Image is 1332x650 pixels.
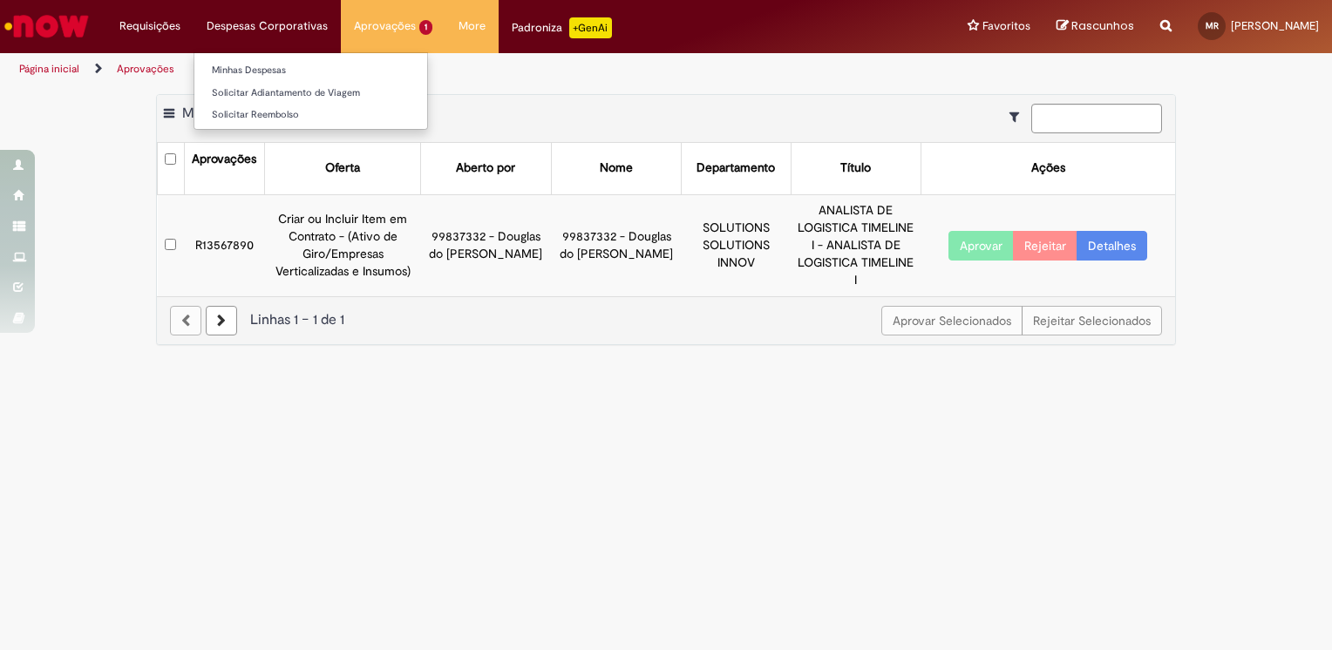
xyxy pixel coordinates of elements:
[1077,231,1147,261] a: Detalhes
[1231,18,1319,33] span: [PERSON_NAME]
[325,159,360,177] div: Oferta
[170,310,1162,330] div: Linhas 1 − 1 de 1
[13,53,875,85] ul: Trilhas de página
[182,105,266,122] span: My Approvals
[265,194,421,295] td: Criar ou Incluir Item em Contrato - (Ativo de Giro/Empresas Verticalizadas e Insumos)
[569,17,612,38] p: +GenAi
[194,84,427,103] a: Solicitar Adiantamento de Viagem
[119,17,180,35] span: Requisições
[184,194,264,295] td: R13567890
[1009,111,1028,123] i: Mostrar filtros para: Suas Solicitações
[184,143,264,194] th: Aprovações
[1071,17,1134,34] span: Rascunhos
[1206,20,1219,31] span: MR
[697,159,775,177] div: Departamento
[600,159,633,177] div: Nome
[421,194,552,295] td: 99837332 - Douglas do [PERSON_NAME]
[192,151,256,168] div: Aprovações
[512,17,612,38] div: Padroniza
[194,61,427,80] a: Minhas Despesas
[207,17,328,35] span: Despesas Corporativas
[117,62,174,76] a: Aprovações
[840,159,871,177] div: Título
[948,231,1014,261] button: Aprovar
[682,194,791,295] td: SOLUTIONS SOLUTIONS INNOV
[194,52,428,130] ul: Despesas Corporativas
[419,20,432,35] span: 1
[194,105,427,125] a: Solicitar Reembolso
[1013,231,1077,261] button: Rejeitar
[459,17,486,35] span: More
[19,62,79,76] a: Página inicial
[791,194,921,295] td: ANALISTA DE LOGISTICA TIMELINE I - ANALISTA DE LOGISTICA TIMELINE I
[982,17,1030,35] span: Favoritos
[1057,18,1134,35] a: Rascunhos
[456,159,515,177] div: Aberto por
[2,9,92,44] img: ServiceNow
[354,17,416,35] span: Aprovações
[551,194,682,295] td: 99837332 - Douglas do [PERSON_NAME]
[1031,159,1065,177] div: Ações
